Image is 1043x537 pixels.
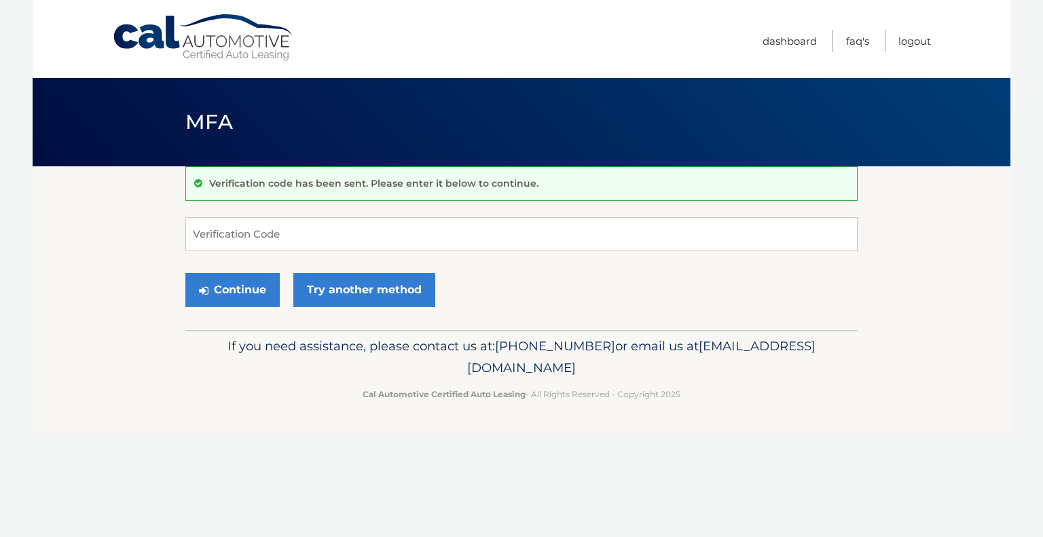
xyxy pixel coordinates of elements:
[898,30,931,52] a: Logout
[293,273,435,307] a: Try another method
[185,109,233,134] span: MFA
[185,273,280,307] button: Continue
[194,387,849,401] p: - All Rights Reserved - Copyright 2025
[467,338,816,375] span: [EMAIL_ADDRESS][DOMAIN_NAME]
[363,389,526,399] strong: Cal Automotive Certified Auto Leasing
[763,30,817,52] a: Dashboard
[846,30,869,52] a: FAQ's
[185,217,858,251] input: Verification Code
[495,338,615,354] span: [PHONE_NUMBER]
[194,335,849,379] p: If you need assistance, please contact us at: or email us at
[209,177,538,189] p: Verification code has been sent. Please enter it below to continue.
[112,14,295,62] a: Cal Automotive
